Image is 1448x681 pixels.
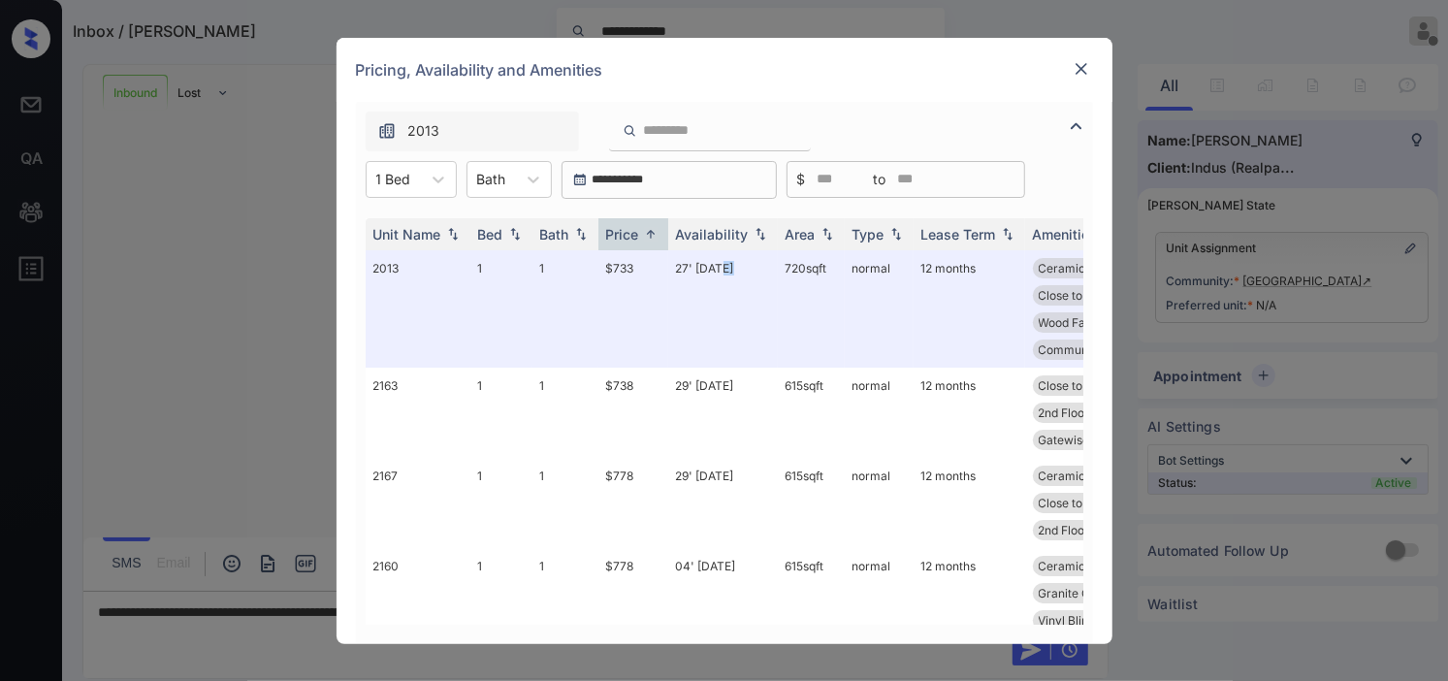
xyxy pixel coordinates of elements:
td: 2163 [366,368,470,458]
img: icon-zuma [377,121,397,141]
td: 12 months [914,458,1025,548]
div: Lease Term [921,226,996,243]
span: Close to [PERSON_NAME]... [1039,378,1189,393]
span: Ceramic Tile Di... [1039,261,1133,276]
span: 2nd Floor [1039,523,1090,537]
td: $738 [598,368,668,458]
span: Community Fee [1039,342,1126,357]
div: Bath [540,226,569,243]
td: normal [845,250,914,368]
td: 1 [470,458,532,548]
div: Bed [478,226,503,243]
td: $733 [598,250,668,368]
td: 1 [470,548,532,638]
td: 1 [532,250,598,368]
img: icon-zuma [1065,114,1088,138]
span: Ceramic Tile Ki... [1039,559,1132,573]
img: sorting [571,227,591,241]
img: sorting [443,227,463,241]
div: Pricing, Availability and Amenities [337,38,1112,102]
img: sorting [751,227,770,241]
img: icon-zuma [623,122,637,140]
span: Close to [PERSON_NAME]... [1039,288,1189,303]
div: Amenities [1033,226,1098,243]
span: Vinyl Blinds [1039,613,1102,628]
td: 29' [DATE] [668,458,778,548]
td: normal [845,548,914,638]
div: Unit Name [373,226,441,243]
img: sorting [886,227,906,241]
td: 1 [532,548,598,638]
td: 2160 [366,548,470,638]
div: Area [786,226,816,243]
td: 27' [DATE] [668,250,778,368]
td: 615 sqft [778,368,845,458]
span: Granite Counter... [1039,586,1135,600]
span: Gatewise [1039,433,1090,447]
td: 615 sqft [778,458,845,548]
img: close [1072,59,1091,79]
img: sorting [641,227,660,242]
td: 2013 [366,250,470,368]
td: 1 [470,250,532,368]
span: 2nd Floor [1039,405,1090,420]
td: 1 [470,368,532,458]
span: Close to [PERSON_NAME]... [1039,496,1189,510]
span: Ceramic Tile Ba... [1039,469,1136,483]
div: Type [853,226,885,243]
span: $ [797,169,806,190]
td: normal [845,458,914,548]
td: 2167 [366,458,470,548]
td: 615 sqft [778,548,845,638]
td: 1 [532,458,598,548]
td: 12 months [914,548,1025,638]
td: normal [845,368,914,458]
span: 2013 [408,120,440,142]
span: Wood Faux Blind... [1039,315,1139,330]
div: Availability [676,226,749,243]
td: 1 [532,368,598,458]
img: sorting [818,227,837,241]
img: sorting [998,227,1017,241]
td: $778 [598,548,668,638]
img: sorting [505,227,525,241]
td: 04' [DATE] [668,548,778,638]
td: 29' [DATE] [668,368,778,458]
span: to [874,169,886,190]
td: 720 sqft [778,250,845,368]
div: Price [606,226,639,243]
td: 12 months [914,250,1025,368]
td: 12 months [914,368,1025,458]
td: $778 [598,458,668,548]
